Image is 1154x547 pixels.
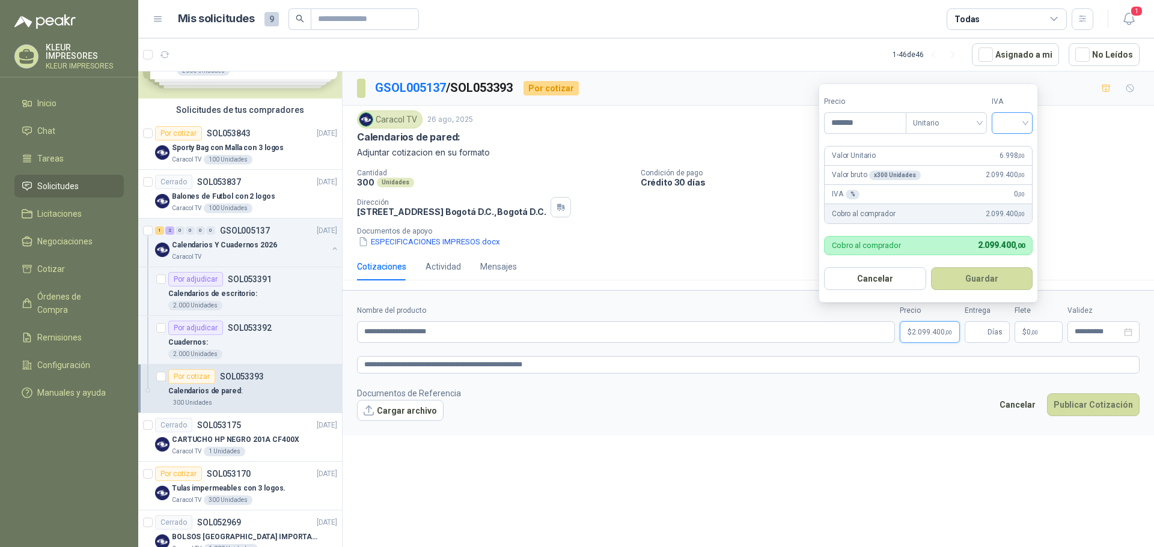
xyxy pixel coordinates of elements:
button: 1 [1118,8,1140,30]
span: 2.099.400 [912,328,952,336]
div: Cerrado [155,175,192,189]
a: Manuales y ayuda [14,381,124,404]
a: Por adjudicarSOL053392Cuadernos:2.000 Unidades [138,316,342,364]
button: Cargar archivo [357,400,444,422]
p: Sporty Bag con Malla con 3 logos [172,142,284,154]
div: 300 Unidades [204,495,252,505]
p: SOL053392 [228,324,272,332]
span: 1 [1130,5,1143,17]
div: Por adjudicar [168,321,223,335]
a: Por cotizarSOL053843[DATE] Company LogoSporty Bag con Malla con 3 logosCaracol TV100 Unidades [138,121,342,170]
a: Por adjudicarSOL053391Calendarios de escritorio:2.000 Unidades [138,267,342,316]
a: Licitaciones [14,202,124,225]
p: [STREET_ADDRESS] Bogotá D.C. , Bogotá D.C. [357,207,546,217]
div: Cerrado [155,418,192,432]
span: Inicio [37,97,56,110]
span: 2.099.400 [986,208,1025,220]
div: Por cotizar [168,369,215,384]
p: [DATE] [317,517,337,528]
div: Caracol TV [357,110,423,128]
div: 100 Unidades [204,155,252,165]
a: CerradoSOL053175[DATE] Company LogoCARTUCHO HP NEGRO 201A CF400XCaracol TV1 Unidades [138,413,342,462]
div: Por cotizar [155,126,202,141]
p: BOLSOS [GEOGRAPHIC_DATA] IMPORTADO [GEOGRAPHIC_DATA]-397-1 [172,531,322,543]
a: Configuración [14,354,124,376]
p: KLEUR IMPRESORES [46,43,124,60]
p: Crédito 30 días [641,177,1149,187]
p: CARTUCHO HP NEGRO 201A CF400X [172,434,299,446]
a: GSOL005137 [375,80,446,95]
div: 2 [165,226,174,235]
img: Company Logo [155,243,169,257]
p: $2.099.400,00 [900,321,960,343]
img: Company Logo [155,486,169,500]
a: Remisiones [14,326,124,349]
p: Caracol TV [172,155,201,165]
p: 300 [357,177,374,187]
p: Balones de Futbol con 2 logos [172,191,275,202]
p: SOL053843 [207,129,251,138]
a: Órdenes de Compra [14,285,124,321]
a: Por cotizarSOL053170[DATE] Company LogoTulas impermeables con 3 logos.Caracol TV300 Unidades [138,462,342,510]
p: Caracol TV [172,204,201,213]
button: Publicar Cotización [1047,393,1140,416]
p: Tulas impermeables con 3 logos. [172,483,285,494]
p: Dirección [357,198,546,207]
div: Solicitudes de tus compradores [138,98,342,121]
img: Logo peakr [14,14,76,29]
div: Unidades [377,178,414,187]
span: Días [988,322,1003,342]
div: 100 Unidades [204,204,252,213]
p: IVA [832,189,859,200]
button: ESPECIFICACIONES IMPRESOS.docx [357,235,501,248]
p: [DATE] [317,128,337,139]
label: Entrega [965,305,1010,316]
div: Por cotizar [524,81,579,95]
span: Órdenes de Compra [37,290,112,316]
div: Todas [954,13,980,26]
p: Cantidad [357,169,631,177]
button: Guardar [931,267,1033,290]
a: CerradoSOL053837[DATE] Company LogoBalones de Futbol con 2 logosCaracol TV100 Unidades [138,170,342,219]
div: 1 Unidades [204,447,245,456]
p: [DATE] [317,468,337,480]
button: Cancelar [824,267,926,290]
span: 2.099.400 [986,169,1025,181]
p: Cobro al comprador [832,208,895,220]
div: Cerrado [155,515,192,530]
span: Solicitudes [37,180,79,193]
span: ,00 [1018,153,1025,159]
div: 1 - 46 de 46 [893,45,962,64]
span: ,00 [945,329,952,336]
div: 2.000 Unidades [168,349,222,359]
p: Caracol TV [172,495,201,505]
p: Calendarios de escritorio: [168,288,257,300]
p: Documentos de apoyo [357,227,1149,235]
a: Negociaciones [14,230,124,253]
a: Inicio [14,92,124,115]
p: Valor bruto [832,169,921,181]
p: [DATE] [317,177,337,188]
span: Cotizar [37,262,65,276]
img: Company Logo [155,194,169,208]
a: Por cotizarSOL053393Calendarios de pared:300 Unidades [138,364,342,413]
span: 6.998 [1000,150,1025,162]
span: $ [1022,328,1027,336]
label: Precio [824,96,906,107]
span: 9 [264,12,279,26]
p: Cobro al comprador [832,241,901,249]
p: Cuadernos: [168,337,208,348]
label: Flete [1015,305,1063,316]
a: Chat [14,119,124,142]
p: SOL053170 [207,470,251,478]
div: 1 [155,226,164,235]
a: Solicitudes [14,175,124,198]
div: x 300 Unidades [869,171,920,180]
div: 0 [176,226,185,235]
img: Company Logo [155,145,169,160]
span: ,00 [1015,242,1025,250]
span: Licitaciones [37,207,82,220]
p: SOL053837 [197,178,241,186]
span: search [296,14,304,23]
span: ,00 [1031,329,1038,336]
